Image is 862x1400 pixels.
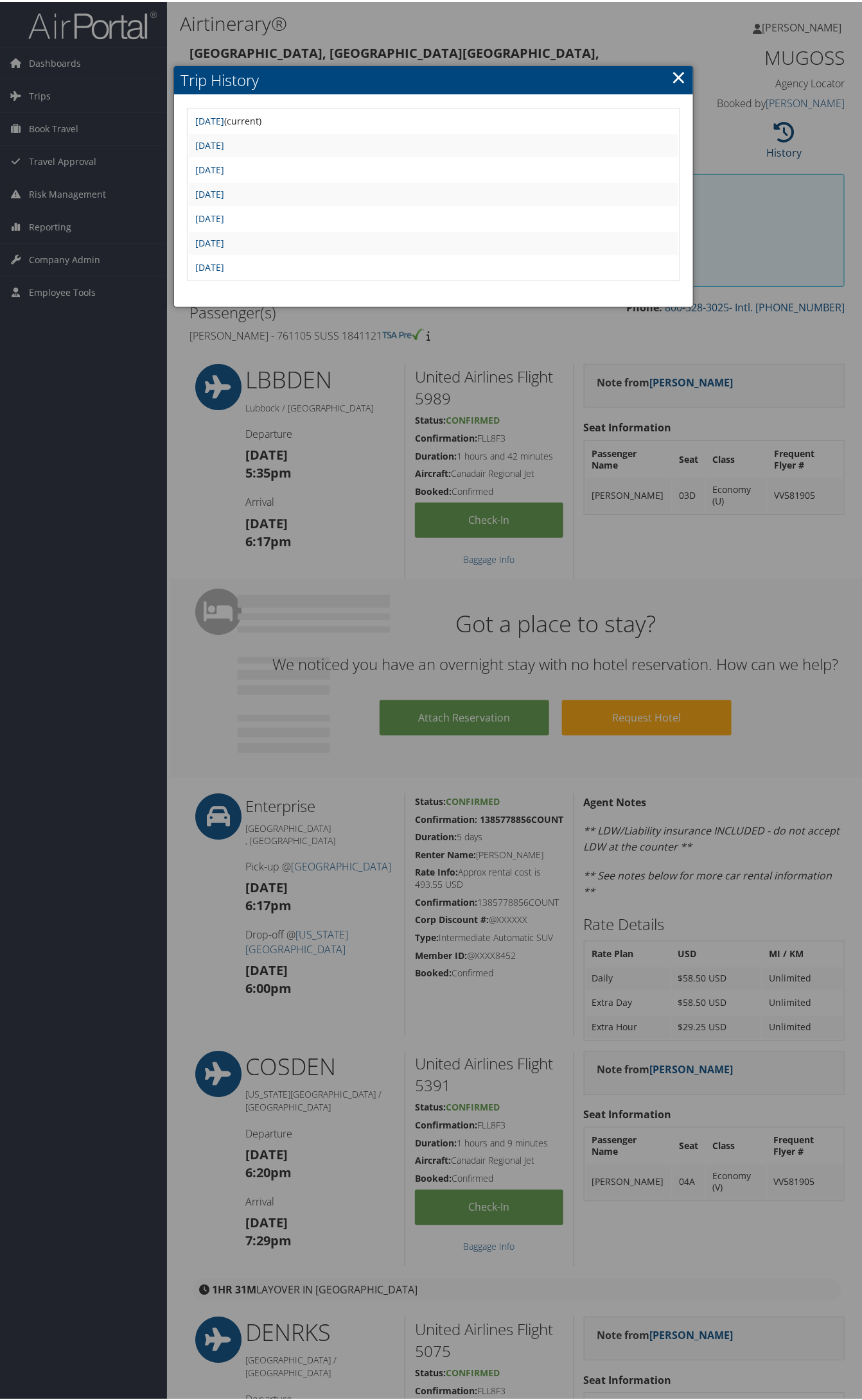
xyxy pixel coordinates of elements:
[195,259,224,272] a: [DATE]
[195,235,224,247] a: [DATE]
[195,211,224,223] a: [DATE]
[174,64,693,92] h2: Trip History
[195,137,224,150] a: [DATE]
[671,62,686,88] a: ×
[195,113,224,125] a: [DATE]
[195,162,224,174] a: [DATE]
[195,186,224,198] a: [DATE]
[189,108,678,131] td: (current)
